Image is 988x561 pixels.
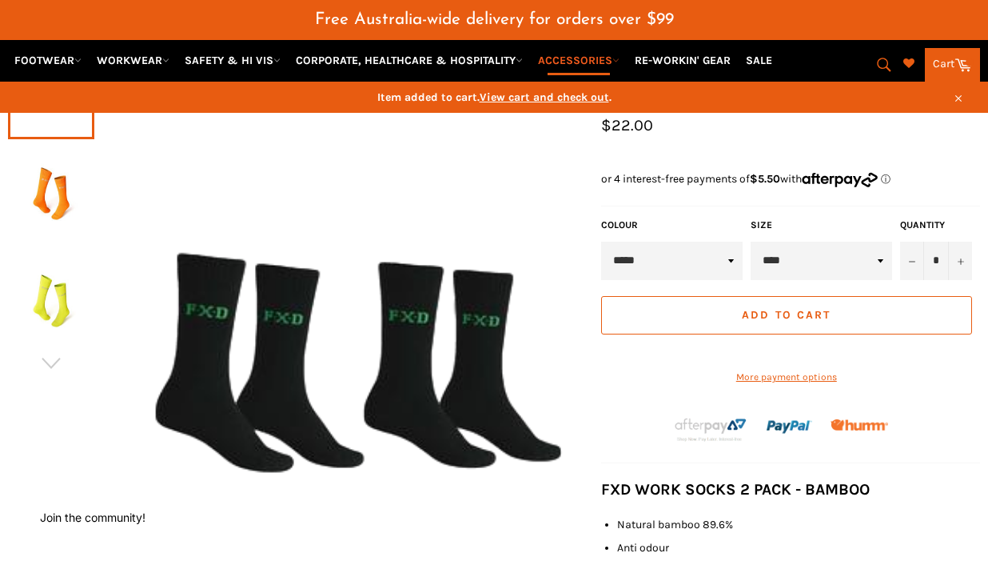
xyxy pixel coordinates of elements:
a: Item added to cart.View cart and check out. [8,82,980,113]
img: FXD BAMBOO WORK SOCKS SK◆5 (2 Pack) - Workin' Gear [16,258,86,346]
img: FXD BAMBOO WORK SOCKS SK◆5 (2 Pack) - Workin' Gear [16,150,86,238]
a: SALE [739,46,779,74]
a: CORPORATE, HEALTHCARE & HOSPITALITY [289,46,529,74]
a: ACCESSORIES [532,46,626,74]
label: Size [751,218,892,232]
label: Colour [601,218,743,232]
a: RE-WORKIN' GEAR [628,46,737,74]
label: Quantity [900,218,972,232]
a: SAFETY & HI VIS [178,46,287,74]
a: Cart [925,48,980,82]
button: Increase item quantity by one [948,242,972,280]
a: FOOTWEAR [8,46,88,74]
span: Add to Cart [742,308,831,322]
strong: FXD WORK SOCKS 2 PACK - BAMBOO [601,480,870,499]
img: Afterpay-Logo-on-dark-bg_large.png [673,416,749,442]
span: Free Australia-wide delivery for orders over $99 [315,11,674,28]
span: Item added to cart. . [8,90,980,105]
li: Anti odour [617,540,980,555]
button: Add to Cart [601,296,972,335]
span: View cart and check out [480,90,609,104]
a: More payment options [601,371,972,384]
button: Reduce item quantity by one [900,242,924,280]
button: Join the community! [40,511,145,524]
img: Humm_core_logo_RGB-01_300x60px_small_195d8312-4386-4de7-b182-0ef9b6303a37.png [831,419,887,431]
li: Natural bamboo 89.6% [617,517,980,532]
span: $22.00 [601,116,653,134]
a: WORKWEAR [90,46,176,74]
img: paypal.png [767,404,812,450]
